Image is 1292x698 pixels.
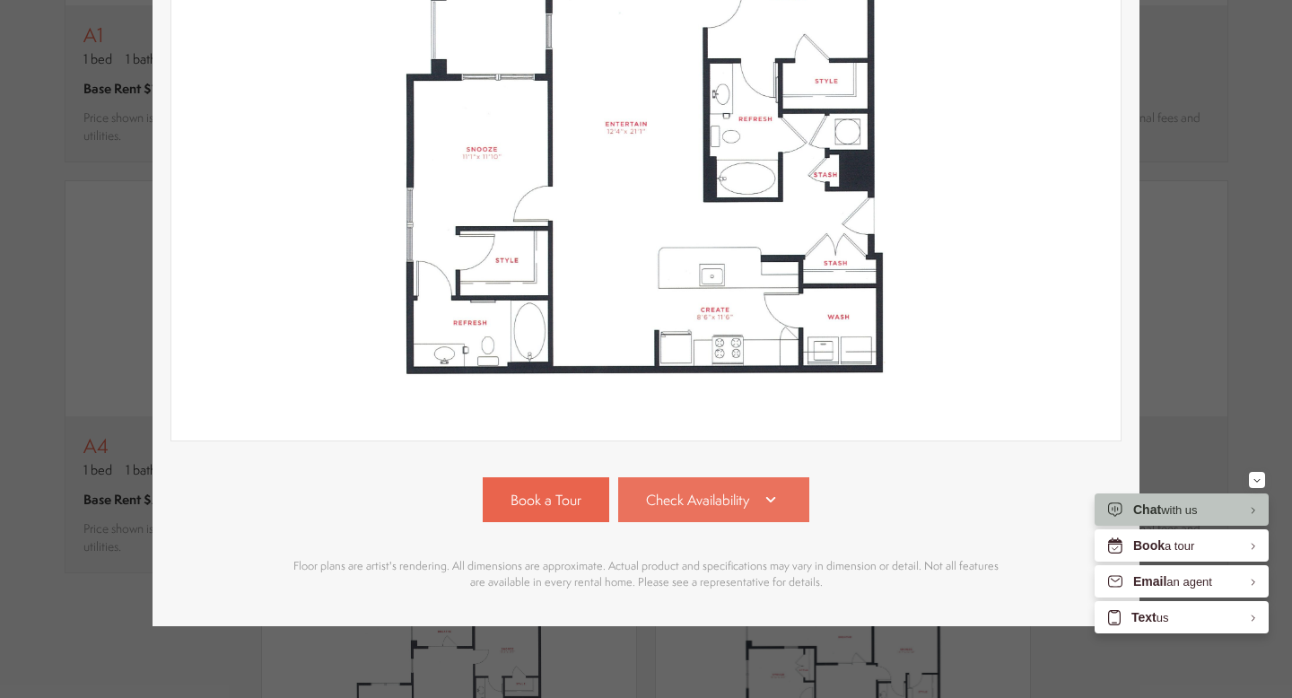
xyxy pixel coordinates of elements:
span: Book a Tour [511,490,581,510]
p: Floor plans are artist's rendering. All dimensions are approximate. Actual product and specificat... [287,558,1005,590]
span: Check Availability [646,490,749,510]
a: Check Availability [618,477,810,522]
a: Book a Tour [483,477,609,522]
